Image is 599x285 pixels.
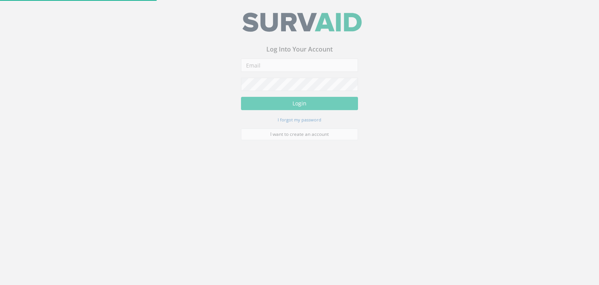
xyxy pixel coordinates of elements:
[241,132,358,143] a: I want to create an account
[278,119,321,126] a: I forgot my password
[278,120,321,126] small: I forgot my password
[241,100,358,113] button: Login
[241,62,358,75] input: Email
[241,49,358,56] h3: Log Into Your Account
